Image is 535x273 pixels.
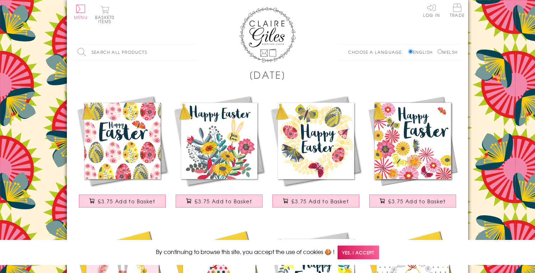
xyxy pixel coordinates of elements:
label: English [408,49,436,55]
label: Welsh [438,49,458,55]
span: £3.75 Add to Basket [195,198,252,205]
button: £3.75 Add to Basket [369,195,457,208]
a: Easter Card, Bouquet, Happy Easter, Embellished with a colourful tassel £3.75 Add to Basket [171,93,267,215]
input: Search [190,44,197,60]
img: Easter Card, Tumbling Flowers, Happy Easter, Embellished with a colourful tassel [364,93,461,189]
input: English [408,49,413,54]
span: £3.75 Add to Basket [388,198,446,205]
a: Easter Card, Tumbling Flowers, Happy Easter, Embellished with a colourful tassel £3.75 Add to Basket [364,93,461,215]
img: Easter Greeting Card, Butterflies & Eggs, Embellished with a colourful tassel [267,93,364,189]
button: Menu [74,5,88,19]
span: Trade [450,4,465,17]
a: Log In [423,4,440,17]
img: Easter Card, Rows of Eggs, Happy Easter, Embellished with a colourful tassel [74,93,171,189]
a: Trade [450,4,465,19]
span: £3.75 Add to Basket [291,198,349,205]
img: Easter Card, Bouquet, Happy Easter, Embellished with a colourful tassel [171,93,267,189]
span: Yes, I accept [338,246,379,259]
span: £3.75 Add to Basket [98,198,155,205]
p: Choose a language: [348,49,407,55]
button: Basket0 items [95,6,114,24]
h1: [DATE] [249,68,286,82]
img: Claire Giles Greetings Cards [239,7,296,63]
span: Menu [74,14,88,20]
button: £3.75 Add to Basket [272,195,360,208]
a: Easter Greeting Card, Butterflies & Eggs, Embellished with a colourful tassel £3.75 Add to Basket [267,93,364,215]
span: 0 items [98,14,114,25]
input: Search all products [74,44,197,60]
button: £3.75 Add to Basket [79,195,166,208]
a: Easter Card, Rows of Eggs, Happy Easter, Embellished with a colourful tassel £3.75 Add to Basket [74,93,171,215]
button: £3.75 Add to Basket [176,195,263,208]
input: Welsh [438,49,442,54]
